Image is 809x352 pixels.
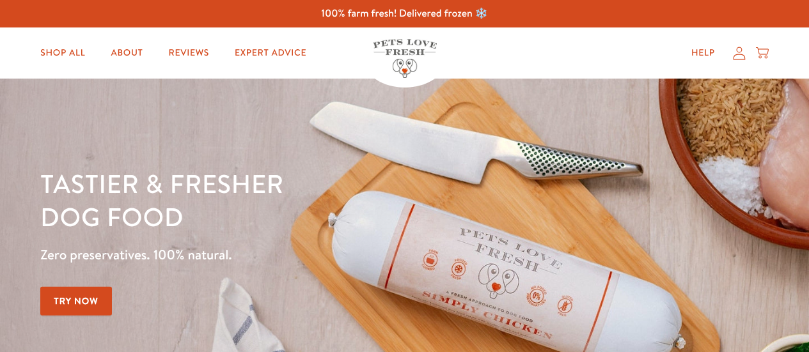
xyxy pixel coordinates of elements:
a: Expert Advice [224,40,317,66]
a: Shop All [30,40,95,66]
p: Zero preservatives. 100% natural. [40,243,526,266]
img: Pets Love Fresh [373,39,437,78]
a: Help [681,40,725,66]
a: Try Now [40,287,112,316]
a: Reviews [159,40,219,66]
h1: Tastier & fresher dog food [40,167,526,233]
a: About [100,40,153,66]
